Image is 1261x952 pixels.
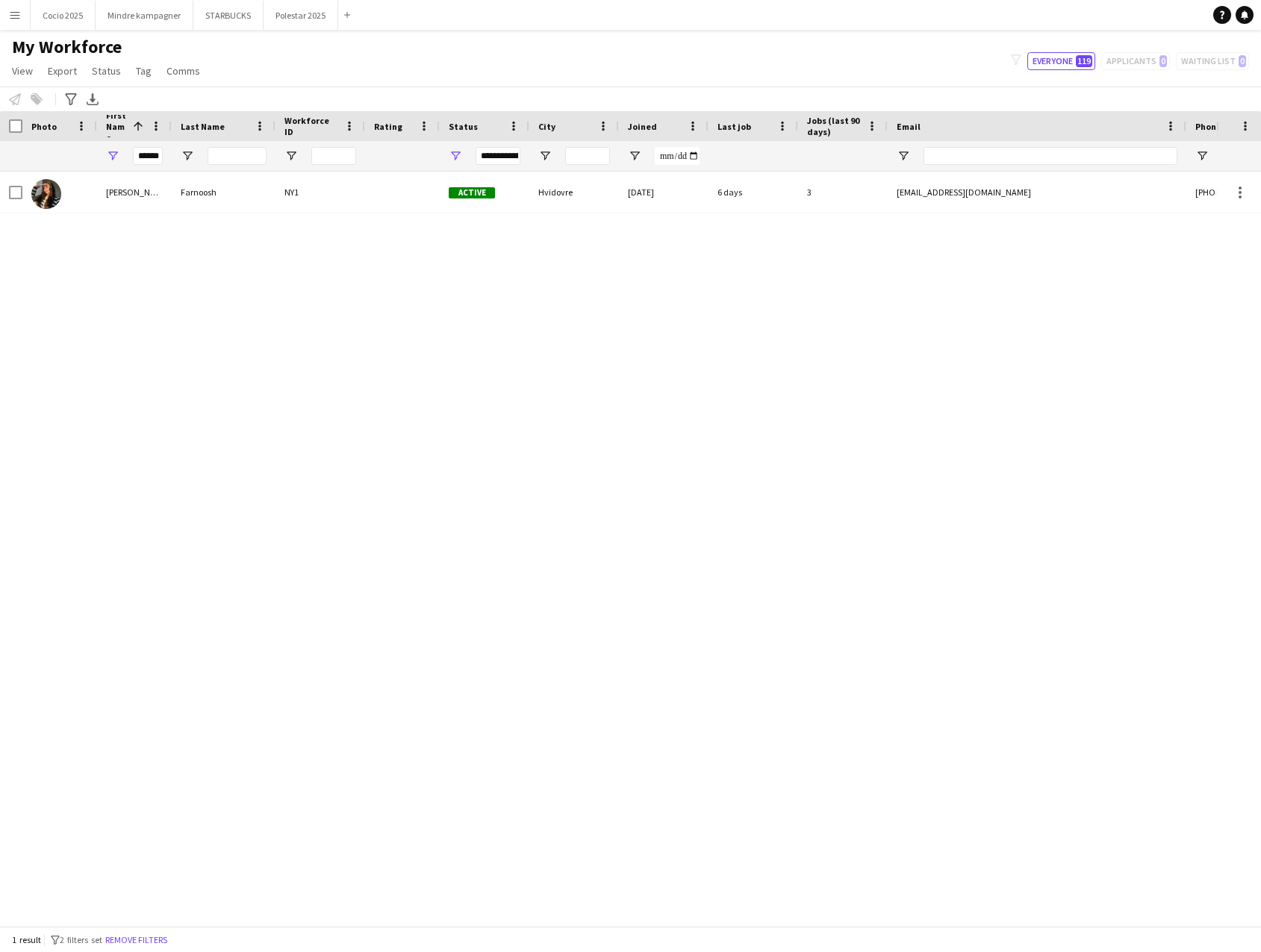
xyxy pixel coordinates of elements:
[6,61,39,81] a: View
[449,187,495,198] span: Active
[628,149,641,163] button: Open Filter Menu
[717,121,751,132] span: Last job
[31,179,61,209] img: Melina shadi Farnoosh
[538,121,555,132] span: City
[897,121,921,132] span: Email
[130,61,158,81] a: Tag
[264,1,338,30] button: Polestar 2025
[798,172,888,213] div: 3
[897,149,910,163] button: Open Filter Menu
[449,121,478,132] span: Status
[92,64,121,78] span: Status
[628,121,657,132] span: Joined
[655,147,700,165] input: Joined Filter Input
[166,64,200,78] span: Comms
[48,64,77,78] span: Export
[1195,149,1209,163] button: Open Filter Menu
[133,147,163,165] input: First Name Filter Input
[102,932,170,948] button: Remove filters
[284,149,298,163] button: Open Filter Menu
[807,115,861,137] span: Jobs (last 90 days)
[1076,55,1092,67] span: 119
[374,121,402,132] span: Rating
[96,1,193,30] button: Mindre kampagner
[31,1,96,30] button: Cocio 2025
[1195,121,1221,132] span: Phone
[106,110,127,143] span: First Name
[136,64,152,78] span: Tag
[888,172,1186,213] div: [EMAIL_ADDRESS][DOMAIN_NAME]
[193,1,264,30] button: STARBUCKS
[12,36,122,58] span: My Workforce
[12,64,33,78] span: View
[31,121,57,132] span: Photo
[924,147,1177,165] input: Email Filter Input
[97,172,172,213] div: [PERSON_NAME]
[311,147,356,165] input: Workforce ID Filter Input
[709,172,798,213] div: 6 days
[449,149,462,163] button: Open Filter Menu
[60,934,102,945] span: 2 filters set
[106,149,119,163] button: Open Filter Menu
[529,172,619,213] div: Hvidovre
[42,61,83,81] a: Export
[84,90,102,108] app-action-btn: Export XLSX
[86,61,127,81] a: Status
[172,172,275,213] div: Farnoosh
[565,147,610,165] input: City Filter Input
[275,172,365,213] div: NY1
[181,149,194,163] button: Open Filter Menu
[1027,52,1095,70] button: Everyone119
[619,172,709,213] div: [DATE]
[161,61,206,81] a: Comms
[538,149,552,163] button: Open Filter Menu
[208,147,267,165] input: Last Name Filter Input
[181,121,225,132] span: Last Name
[284,115,338,137] span: Workforce ID
[62,90,80,108] app-action-btn: Advanced filters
